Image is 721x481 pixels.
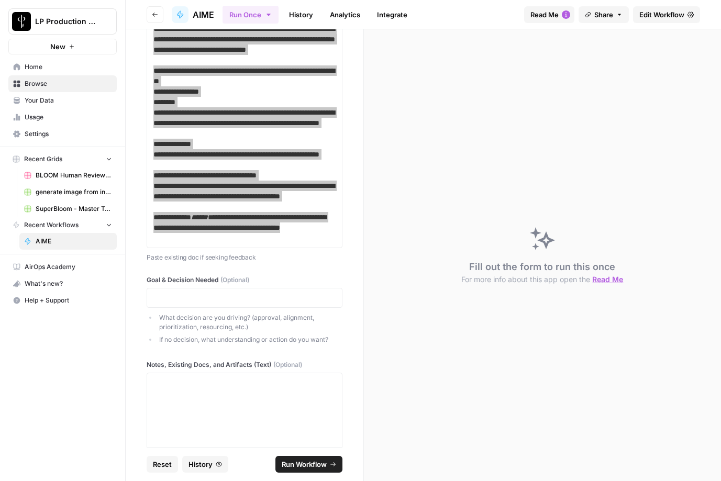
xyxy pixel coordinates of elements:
a: BLOOM Human Review (ver2) [19,167,117,184]
a: Your Data [8,92,117,109]
span: LP Production Workloads [35,16,98,27]
button: Run Once [223,6,279,24]
button: Recent Grids [8,151,117,167]
button: Run Workflow [275,456,342,473]
span: Browse [25,79,112,88]
span: Your Data [25,96,112,105]
span: New [50,41,65,52]
a: Integrate [371,6,414,23]
a: AIME [172,6,214,23]
span: Recent Workflows [24,220,79,230]
button: What's new? [8,275,117,292]
span: Run Workflow [282,459,327,469]
span: SuperBloom - Master Topic List [36,204,112,214]
a: Analytics [324,6,367,23]
label: Goal & Decision Needed [147,275,342,285]
span: AIME [36,237,112,246]
span: AirOps Academy [25,262,112,272]
span: History [188,459,213,469]
button: Help + Support [8,292,117,309]
button: Reset [147,456,178,473]
li: If no decision, what understanding or action do you want? [157,335,342,344]
a: Home [8,59,117,75]
span: Reset [153,459,172,469]
button: Workspace: LP Production Workloads [8,8,117,35]
span: (Optional) [273,360,302,370]
span: Help + Support [25,296,112,305]
label: Notes, Existing Docs, and Artifacts (Text) [147,360,342,370]
span: Read Me [530,9,559,20]
img: LP Production Workloads Logo [12,12,31,31]
span: Edit Workflow [639,9,684,20]
a: AIME [19,233,117,250]
a: Usage [8,109,117,126]
span: Recent Grids [24,154,62,164]
button: Recent Workflows [8,217,117,233]
span: (Optional) [220,275,249,285]
span: Read Me [592,275,623,284]
button: Share [579,6,629,23]
a: Settings [8,126,117,142]
a: generate image from input image (copyright tests) duplicate Grid [19,184,117,200]
span: Home [25,62,112,72]
li: What decision are you driving? (approval, alignment, prioritization, resourcing, etc.) [157,313,342,332]
p: Paste existing doc if seeking feedback [147,252,342,263]
a: Browse [8,75,117,92]
span: BLOOM Human Review (ver2) [36,171,112,180]
span: generate image from input image (copyright tests) duplicate Grid [36,187,112,197]
a: History [283,6,319,23]
button: New [8,39,117,54]
button: History [182,456,228,473]
span: Settings [25,129,112,139]
a: AirOps Academy [8,259,117,275]
span: Share [594,9,613,20]
button: For more info about this app open the Read Me [461,274,623,285]
div: What's new? [9,276,116,292]
span: AIME [193,8,214,21]
a: Edit Workflow [633,6,700,23]
div: Fill out the form to run this once [461,260,623,285]
button: Read Me [524,6,574,23]
span: Usage [25,113,112,122]
a: SuperBloom - Master Topic List [19,200,117,217]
